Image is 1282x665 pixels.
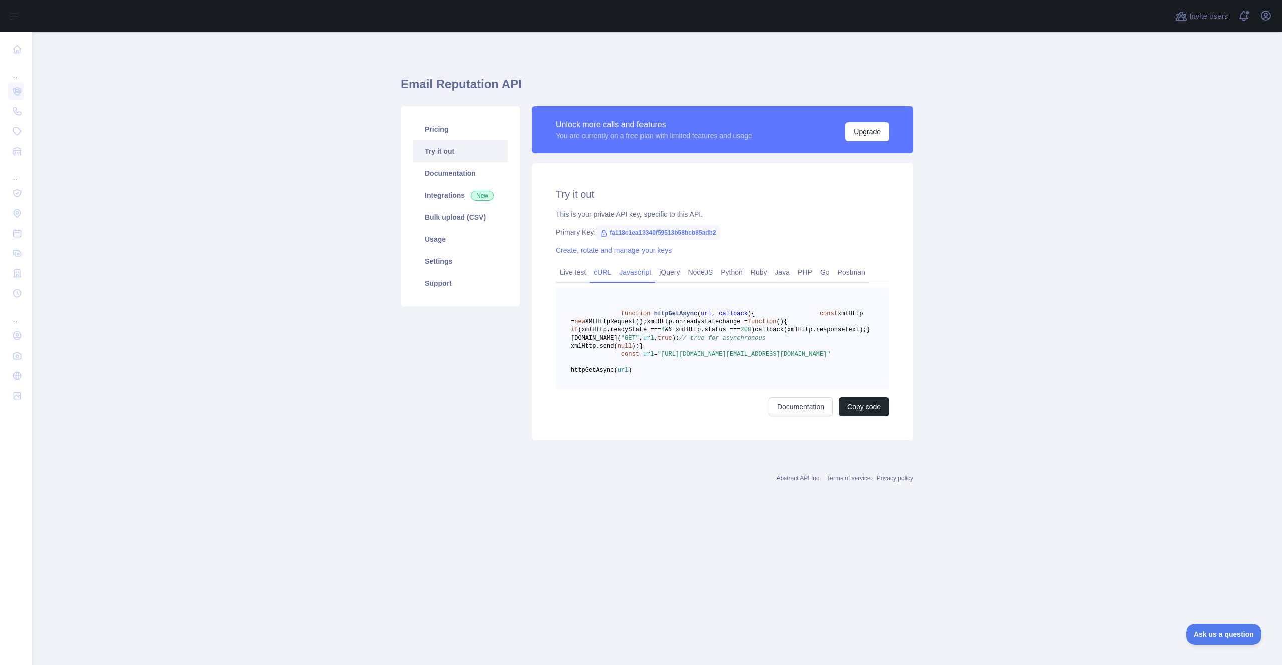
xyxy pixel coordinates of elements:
[665,326,740,334] span: && xmlHttp.status ===
[769,397,833,416] a: Documentation
[571,335,621,342] span: [DOMAIN_NAME](
[777,475,821,482] a: Abstract API Inc.
[658,335,672,342] span: true
[413,140,508,162] a: Try it out
[556,187,889,201] h2: Try it out
[571,326,578,334] span: if
[748,310,751,317] span: )
[751,310,755,317] span: {
[628,367,632,374] span: )
[655,264,684,280] a: jQuery
[867,326,870,334] span: }
[556,227,889,237] div: Primary Key:
[590,264,615,280] a: cURL
[556,246,672,254] a: Create, rotate and manage your keys
[643,335,654,342] span: url
[8,162,24,182] div: ...
[571,367,618,374] span: httpGetAsync(
[1186,624,1262,645] iframe: Toggle Customer Support
[621,335,639,342] span: "GET"
[556,264,590,280] a: Live test
[632,343,639,350] span: );
[413,228,508,250] a: Usage
[647,318,748,325] span: xmlHttp.onreadystatechange =
[621,351,639,358] span: const
[556,131,752,141] div: You are currently on a free plan with limited features and usage
[654,335,658,342] span: ,
[639,343,643,350] span: }
[816,264,834,280] a: Go
[643,351,654,358] span: url
[701,310,748,317] span: url, callback
[571,343,618,350] span: xmlHttp.send(
[658,351,831,358] span: "[URL][DOMAIN_NAME][EMAIL_ADDRESS][DOMAIN_NAME]"
[684,264,717,280] a: NodeJS
[845,122,889,141] button: Upgrade
[748,318,777,325] span: function
[578,326,661,334] span: (xmlHttp.readyState ===
[556,119,752,131] div: Unlock more calls and features
[401,76,913,100] h1: Email Reputation API
[1189,11,1228,22] span: Invite users
[8,304,24,324] div: ...
[639,335,643,342] span: ,
[776,318,780,325] span: (
[618,367,629,374] span: url
[717,264,747,280] a: Python
[596,225,720,240] span: fa118c1ea13340f59513b58bcb85adb2
[740,326,751,334] span: 200
[780,318,784,325] span: )
[827,475,870,482] a: Terms of service
[771,264,794,280] a: Java
[556,209,889,219] div: This is your private API key, specific to this API.
[413,162,508,184] a: Documentation
[654,351,658,358] span: =
[574,318,585,325] span: new
[794,264,816,280] a: PHP
[413,250,508,272] a: Settings
[585,318,647,325] span: XMLHttpRequest();
[618,343,632,350] span: null
[654,310,697,317] span: httpGetAsync
[413,184,508,206] a: Integrations New
[621,310,651,317] span: function
[877,475,913,482] a: Privacy policy
[615,264,655,280] a: Javascript
[834,264,869,280] a: Postman
[820,310,838,317] span: const
[1173,8,1230,24] button: Invite users
[697,310,701,317] span: (
[751,326,755,334] span: )
[8,60,24,80] div: ...
[755,326,866,334] span: callback(xmlHttp.responseText);
[672,335,679,342] span: );
[413,272,508,294] a: Support
[747,264,771,280] a: Ruby
[413,206,508,228] a: Bulk upload (CSV)
[661,326,665,334] span: 4
[839,397,889,416] button: Copy code
[784,318,787,325] span: {
[413,118,508,140] a: Pricing
[471,191,494,201] span: New
[679,335,766,342] span: // true for asynchronous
